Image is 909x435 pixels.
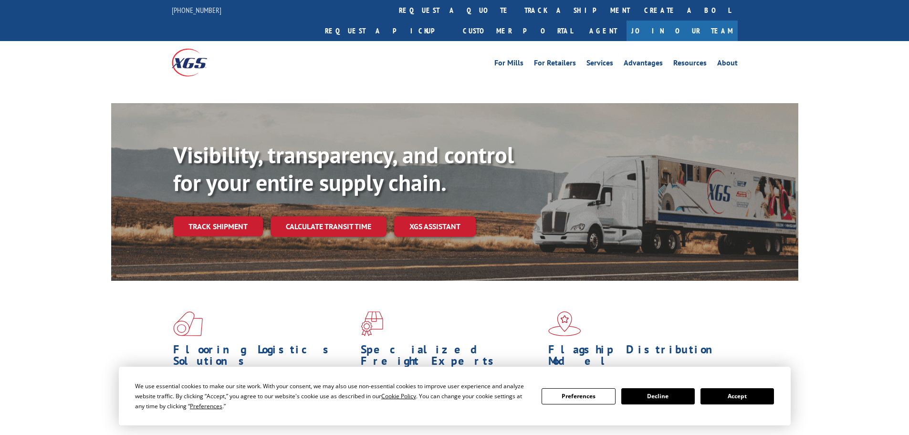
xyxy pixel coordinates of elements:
[173,216,263,236] a: Track shipment
[548,311,581,336] img: xgs-icon-flagship-distribution-model-red
[548,344,729,371] h1: Flagship Distribution Model
[394,216,476,237] a: XGS ASSISTANT
[534,59,576,70] a: For Retailers
[361,311,383,336] img: xgs-icon-focused-on-flooring-red
[190,402,222,410] span: Preferences
[271,216,387,237] a: Calculate transit time
[173,311,203,336] img: xgs-icon-total-supply-chain-intelligence-red
[119,367,791,425] div: Cookie Consent Prompt
[456,21,580,41] a: Customer Portal
[621,388,695,404] button: Decline
[624,59,663,70] a: Advantages
[586,59,613,70] a: Services
[673,59,707,70] a: Resources
[172,5,221,15] a: [PHONE_NUMBER]
[381,392,416,400] span: Cookie Policy
[494,59,523,70] a: For Mills
[173,344,354,371] h1: Flooring Logistics Solutions
[318,21,456,41] a: Request a pickup
[135,381,530,411] div: We use essential cookies to make our site work. With your consent, we may also use non-essential ...
[361,344,541,371] h1: Specialized Freight Experts
[700,388,774,404] button: Accept
[173,140,514,197] b: Visibility, transparency, and control for your entire supply chain.
[717,59,738,70] a: About
[542,388,615,404] button: Preferences
[580,21,627,41] a: Agent
[627,21,738,41] a: Join Our Team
